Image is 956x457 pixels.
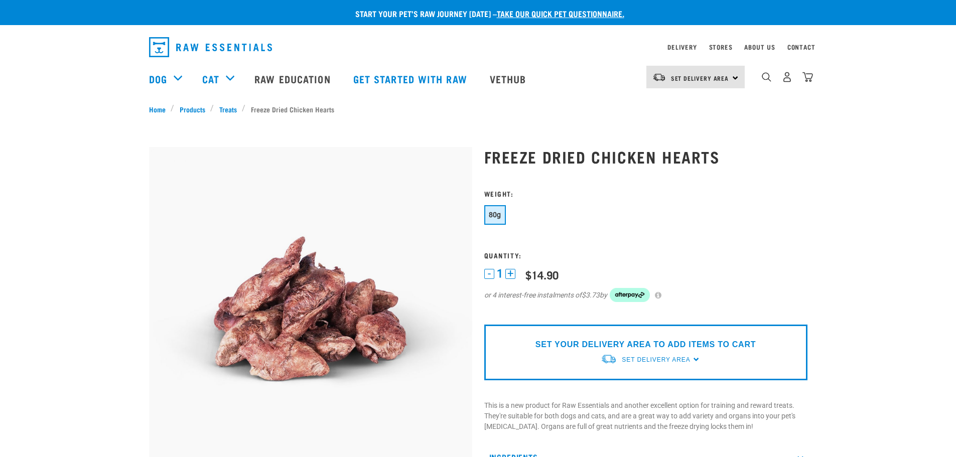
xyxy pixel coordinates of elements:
[149,37,272,57] img: Raw Essentials Logo
[782,72,792,82] img: user.png
[149,71,167,86] a: Dog
[484,400,807,432] p: This is a new product for Raw Essentials and another excellent option for training and reward tre...
[787,45,815,49] a: Contact
[667,45,697,49] a: Delivery
[497,11,624,16] a: take our quick pet questionnaire.
[525,268,559,281] div: $14.90
[671,76,729,80] span: Set Delivery Area
[141,33,815,61] nav: dropdown navigation
[601,354,617,364] img: van-moving.png
[484,269,494,279] button: -
[343,59,480,99] a: Get started with Raw
[802,72,813,82] img: home-icon@2x.png
[484,205,506,225] button: 80g
[535,339,756,351] p: SET YOUR DELIVERY AREA TO ADD ITEMS TO CART
[202,71,219,86] a: Cat
[149,104,171,114] a: Home
[582,290,600,300] span: $3.73
[244,59,343,99] a: Raw Education
[497,268,503,279] span: 1
[489,211,501,219] span: 80g
[214,104,242,114] a: Treats
[484,288,807,302] div: or 4 interest-free instalments of by
[744,45,775,49] a: About Us
[174,104,210,114] a: Products
[480,59,539,99] a: Vethub
[652,73,666,82] img: van-moving.png
[762,72,771,82] img: home-icon-1@2x.png
[484,251,807,259] h3: Quantity:
[709,45,733,49] a: Stores
[610,288,650,302] img: Afterpay
[484,190,807,197] h3: Weight:
[505,269,515,279] button: +
[149,104,807,114] nav: breadcrumbs
[622,356,690,363] span: Set Delivery Area
[484,147,807,166] h1: Freeze Dried Chicken Hearts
